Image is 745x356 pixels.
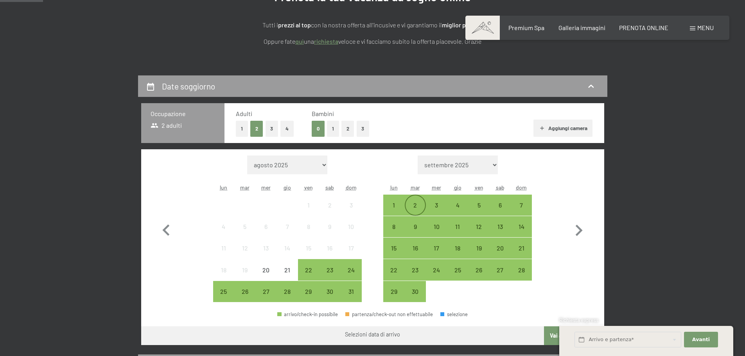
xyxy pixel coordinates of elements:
button: 2 [341,121,354,137]
div: 30 [320,288,339,308]
div: Sun Sep 21 2025 [511,238,532,259]
div: 11 [214,245,233,265]
button: Mese successivo [567,156,590,302]
div: arrivo/check-in possibile [319,259,340,280]
div: arrivo/check-in possibile [468,259,489,280]
div: Fri Aug 01 2025 [298,195,319,216]
span: 2 adulti [151,121,182,130]
a: richiesta [314,38,338,45]
abbr: martedì [240,184,250,191]
div: Tue Sep 23 2025 [405,259,426,280]
div: arrivo/check-in non effettuabile [340,195,361,216]
button: Vai a «Camera» [544,326,604,345]
div: 6 [490,202,510,222]
div: 17 [341,245,361,265]
div: arrivo/check-in possibile [340,259,361,280]
div: arrivo/check-in possibile [447,195,468,216]
div: Mon Sep 29 2025 [383,281,404,302]
div: Sat Aug 23 2025 [319,259,340,280]
abbr: sabato [496,184,504,191]
div: 24 [341,267,361,286]
div: 7 [512,202,531,222]
div: Sun Aug 10 2025 [340,216,361,237]
div: 4 [214,224,233,243]
div: arrivo/check-in possibile [234,281,255,302]
div: arrivo/check-in possibile [490,216,511,237]
div: arrivo/check-in possibile [511,195,532,216]
span: Bambini [312,110,334,117]
span: Adulti [236,110,252,117]
p: Oppure fate una veloce e vi facciamo subito la offerta piacevole. Grazie [177,36,568,47]
div: 10 [341,224,361,243]
div: Tue Sep 09 2025 [405,216,426,237]
div: 5 [235,224,255,243]
div: arrivo/check-in possibile [277,312,338,317]
div: 22 [384,267,404,286]
div: 28 [278,288,297,308]
div: Sun Aug 24 2025 [340,259,361,280]
div: arrivo/check-in possibile [383,238,404,259]
div: 16 [320,245,339,265]
div: 27 [256,288,276,308]
div: Wed Sep 03 2025 [426,195,447,216]
div: Thu Aug 28 2025 [277,281,298,302]
div: 28 [512,267,531,286]
button: 4 [280,121,294,137]
div: arrivo/check-in non effettuabile [255,259,276,280]
div: 27 [490,267,510,286]
div: partenza/check-out non effettuabile [345,312,433,317]
div: Fri Sep 19 2025 [468,238,489,259]
div: Thu Sep 04 2025 [447,195,468,216]
div: arrivo/check-in possibile [426,238,447,259]
span: Premium Spa [508,24,544,31]
div: 14 [278,245,297,265]
div: 9 [320,224,339,243]
div: arrivo/check-in non effettuabile [213,238,234,259]
div: arrivo/check-in non effettuabile [319,216,340,237]
div: Sun Sep 28 2025 [511,259,532,280]
div: Wed Sep 17 2025 [426,238,447,259]
div: 24 [427,267,446,286]
div: arrivo/check-in possibile [468,216,489,237]
div: Thu Aug 14 2025 [277,238,298,259]
div: 17 [427,245,446,265]
strong: miglior prezzo [442,21,481,29]
abbr: domenica [346,184,357,191]
div: arrivo/check-in possibile [426,195,447,216]
button: 3 [357,121,370,137]
div: 21 [278,267,297,286]
div: Fri Aug 15 2025 [298,238,319,259]
div: 1 [384,202,404,222]
div: Wed Sep 10 2025 [426,216,447,237]
div: 13 [490,224,510,243]
abbr: venerdì [304,184,313,191]
div: 8 [299,224,318,243]
div: 25 [448,267,467,286]
div: Fri Aug 22 2025 [298,259,319,280]
span: Avanti [692,336,710,343]
div: 18 [214,267,233,286]
div: arrivo/check-in possibile [447,216,468,237]
div: 18 [448,245,467,265]
abbr: venerdì [475,184,483,191]
div: arrivo/check-in non effettuabile [213,259,234,280]
button: 3 [266,121,278,137]
span: Galleria immagini [558,24,605,31]
div: arrivo/check-in non effettuabile [234,238,255,259]
div: Tue Aug 19 2025 [234,259,255,280]
span: PRENOTA ONLINE [619,24,668,31]
button: 1 [236,121,248,137]
div: arrivo/check-in possibile [426,259,447,280]
div: Wed Aug 06 2025 [255,216,276,237]
div: Tue Sep 30 2025 [405,281,426,302]
div: 12 [469,224,488,243]
div: Mon Aug 11 2025 [213,238,234,259]
div: arrivo/check-in possibile [405,259,426,280]
div: Mon Sep 01 2025 [383,195,404,216]
abbr: giovedì [284,184,291,191]
div: 20 [490,245,510,265]
div: 14 [512,224,531,243]
div: 6 [256,224,276,243]
div: 13 [256,245,276,265]
div: arrivo/check-in possibile [447,238,468,259]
